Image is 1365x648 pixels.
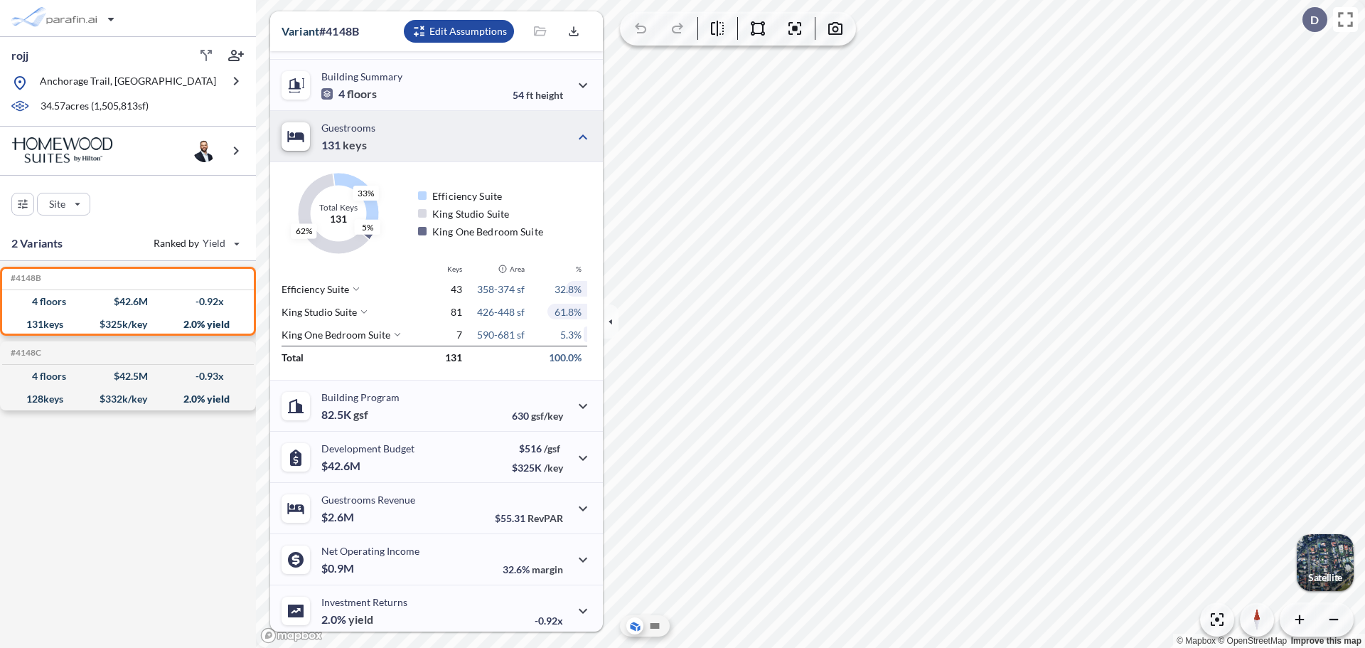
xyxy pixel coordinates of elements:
[321,612,373,627] p: 2.0%
[142,232,249,255] button: Ranked by Yield
[555,283,582,295] span: 32.8%
[513,89,563,101] p: 54
[321,510,356,524] p: $2.6M
[544,462,563,474] span: /key
[1297,534,1354,591] img: Switcher Image
[41,99,149,115] p: 34.57 acres ( 1,505,813 sf)
[358,188,374,198] text: 33%
[362,222,373,233] text: 5%
[321,459,363,473] p: $42.6M
[282,24,319,38] span: Variant
[503,563,563,575] p: 32.6%
[477,283,525,295] span: 358-374 sf
[549,351,582,363] span: 100.0%
[347,87,377,101] span: floors
[512,462,563,474] p: $325K
[531,410,563,422] span: gsf/key
[535,615,563,627] p: -0.92x
[193,139,216,162] img: user logo
[49,197,65,211] p: Site
[321,122,375,134] p: Guestrooms
[445,351,462,363] span: 131
[432,208,509,220] p: King Studio Suite
[282,24,359,38] p: # 4148b
[528,512,563,524] span: RevPAR
[560,329,582,341] span: 5.3%
[353,408,368,422] span: gsf
[510,265,525,273] span: Area
[495,512,563,524] p: $55.31
[1177,636,1216,646] a: Mapbox
[432,190,502,202] p: Efficiency Suite
[532,563,563,575] span: margin
[319,203,358,213] p: Total Keys
[321,442,414,455] p: Development Budget
[321,494,415,506] p: Guestrooms Revenue
[348,612,373,627] span: yield
[404,20,514,43] button: Edit Assumptions
[11,137,113,164] img: BrandImage
[296,225,312,236] text: 62%
[321,87,377,101] p: 4
[432,225,543,238] p: King One Bedroom Suite
[1310,14,1319,26] p: D
[203,236,226,250] span: Yield
[1291,636,1361,646] a: Improve this map
[321,408,368,422] p: 82.5K
[321,391,400,403] p: Building Program
[535,89,563,101] span: height
[282,329,438,341] p: King One Bedroom Suite
[260,627,323,644] a: Mapbox homepage
[451,283,462,295] span: 43
[512,442,563,455] p: $516
[40,74,216,92] p: Anchorage Trail, [GEOGRAPHIC_DATA]
[11,48,28,63] p: rojj
[1218,636,1287,646] a: OpenStreetMap
[451,306,462,318] span: 81
[321,70,402,83] p: Building Summary
[1297,534,1354,591] button: Switcher ImageSatellite
[321,561,356,575] p: $0.9M
[646,617,663,634] button: Site Plan
[11,235,63,252] p: 2 Variants
[8,273,41,283] h5: Click to copy the code
[282,283,438,295] p: Efficiency Suite
[8,348,41,358] h5: Click to copy the code
[447,265,462,273] span: Keys
[429,24,507,38] p: Edit Assumptions
[555,306,582,318] span: 61.8%
[343,138,367,152] span: keys
[321,596,407,608] p: Investment Returns
[321,545,419,557] p: Net Operating Income
[626,617,643,634] button: Aerial View
[544,442,560,455] span: /gsf
[526,89,533,101] span: ft
[282,351,438,363] p: Total
[319,213,358,225] p: 131
[37,193,90,216] button: Site
[576,265,582,273] span: %
[512,410,563,422] p: 630
[1308,572,1342,583] p: Satellite
[321,138,367,152] p: 131
[477,306,525,318] span: 426-448 sf
[477,329,525,341] span: 590-681 sf
[282,306,438,318] p: King Studio Suite
[456,329,462,341] span: 7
